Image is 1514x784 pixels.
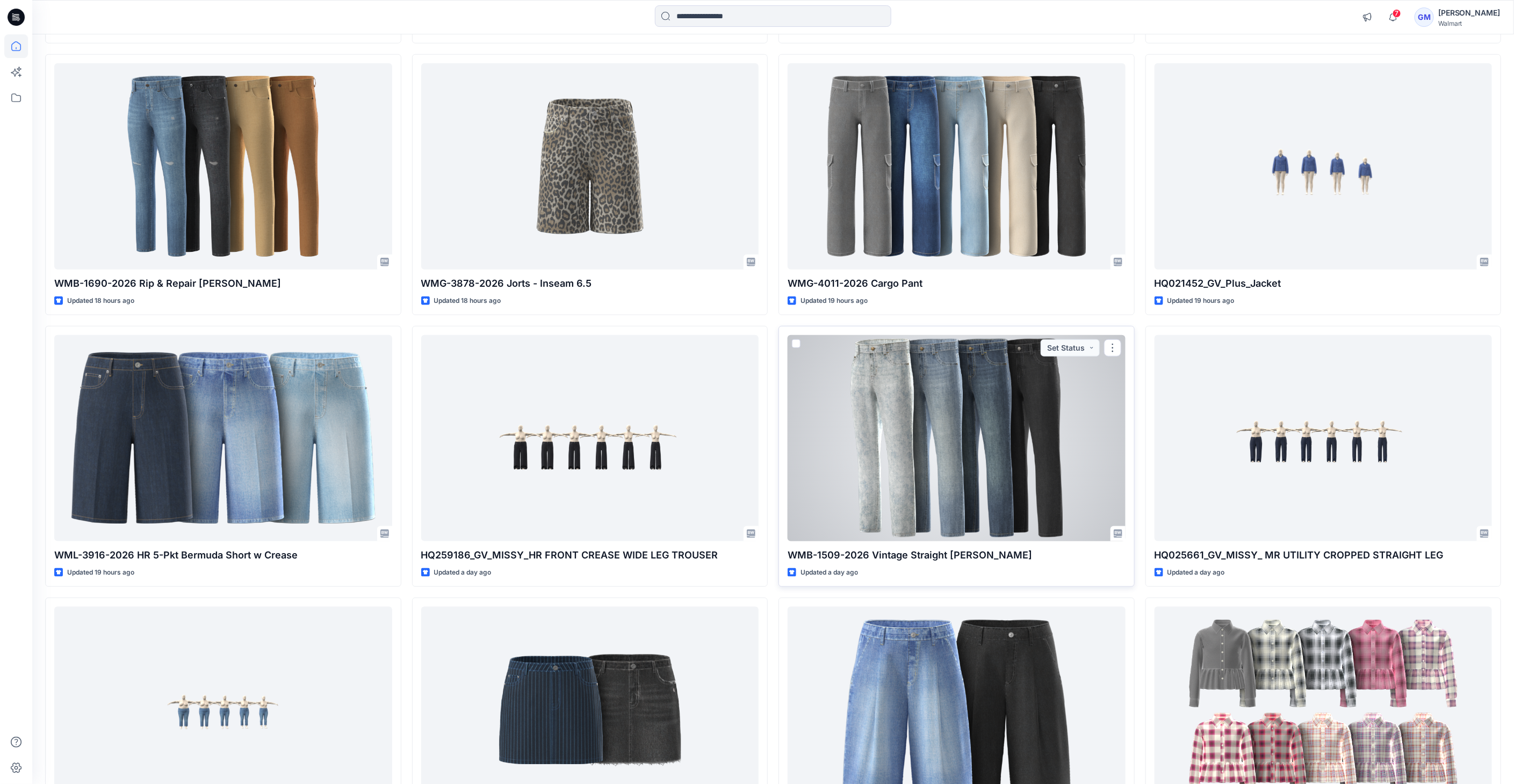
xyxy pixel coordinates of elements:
[421,548,759,563] p: HQ259186_GV_MISSY_HR FRONT CREASE WIDE LEG TROUSER
[801,567,858,578] p: Updated a day ago
[788,548,1126,563] p: WMB-1509-2026 Vintage Straight [PERSON_NAME]
[1167,567,1225,578] p: Updated a day ago
[421,63,759,270] a: WMG-3878-2026 Jorts - Inseam 6.5
[788,63,1126,270] a: WMG-4011-2026 Cargo Pant
[67,567,134,578] p: Updated 19 hours ago
[67,295,134,307] p: Updated 18 hours ago
[1155,548,1493,563] p: HQ025661_GV_MISSY_ MR UTILITY CROPPED STRAIGHT LEG
[421,276,759,291] p: WMG-3878-2026 Jorts - Inseam 6.5
[54,548,392,563] p: WML-3916-2026 HR 5-Pkt Bermuda Short w Crease
[1438,6,1501,19] div: [PERSON_NAME]
[1167,295,1235,307] p: Updated 19 hours ago
[421,335,759,541] a: HQ259186_GV_MISSY_HR FRONT CREASE WIDE LEG TROUSER
[1415,8,1434,27] div: GM
[788,276,1126,291] p: WMG-4011-2026 Cargo Pant
[54,276,392,291] p: WMB-1690-2026 Rip & Repair [PERSON_NAME]
[1155,63,1493,270] a: HQ021452_GV_Plus_Jacket
[1393,9,1401,18] span: 7
[1438,19,1501,27] div: Walmart
[434,295,501,307] p: Updated 18 hours ago
[54,63,392,270] a: WMB-1690-2026 Rip & Repair Jean
[788,335,1126,541] a: WMB-1509-2026 Vintage Straight Jean
[1155,276,1493,291] p: HQ021452_GV_Plus_Jacket
[1155,335,1493,541] a: HQ025661_GV_MISSY_ MR UTILITY CROPPED STRAIGHT LEG
[54,335,392,541] a: WML-3916-2026 HR 5-Pkt Bermuda Short w Crease
[434,567,492,578] p: Updated a day ago
[801,295,868,307] p: Updated 19 hours ago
